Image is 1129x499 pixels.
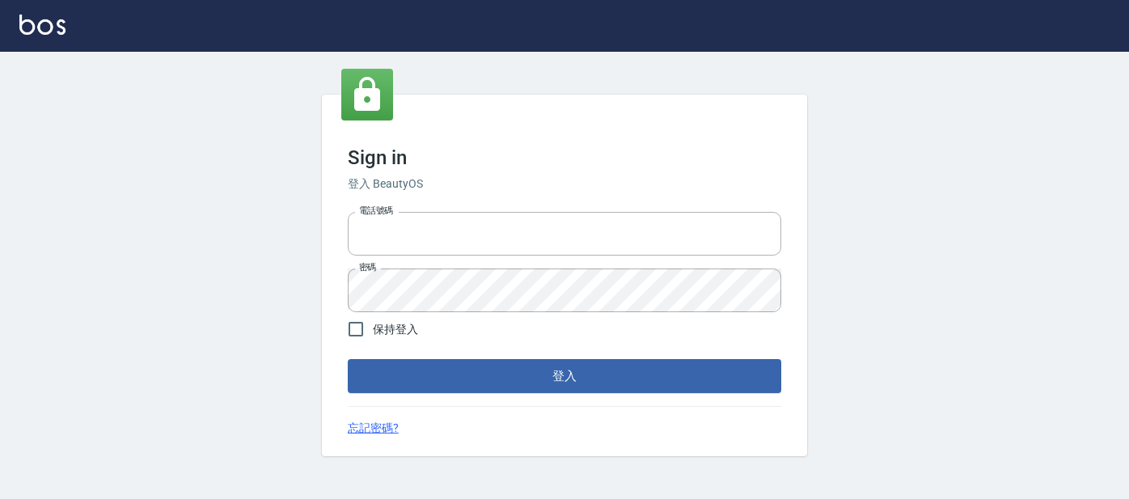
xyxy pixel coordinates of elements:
[359,261,376,273] label: 密碼
[359,205,393,217] label: 電話號碼
[348,146,781,169] h3: Sign in
[348,420,399,437] a: 忘記密碼?
[19,15,66,35] img: Logo
[373,321,418,338] span: 保持登入
[348,359,781,393] button: 登入
[348,175,781,192] h6: 登入 BeautyOS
